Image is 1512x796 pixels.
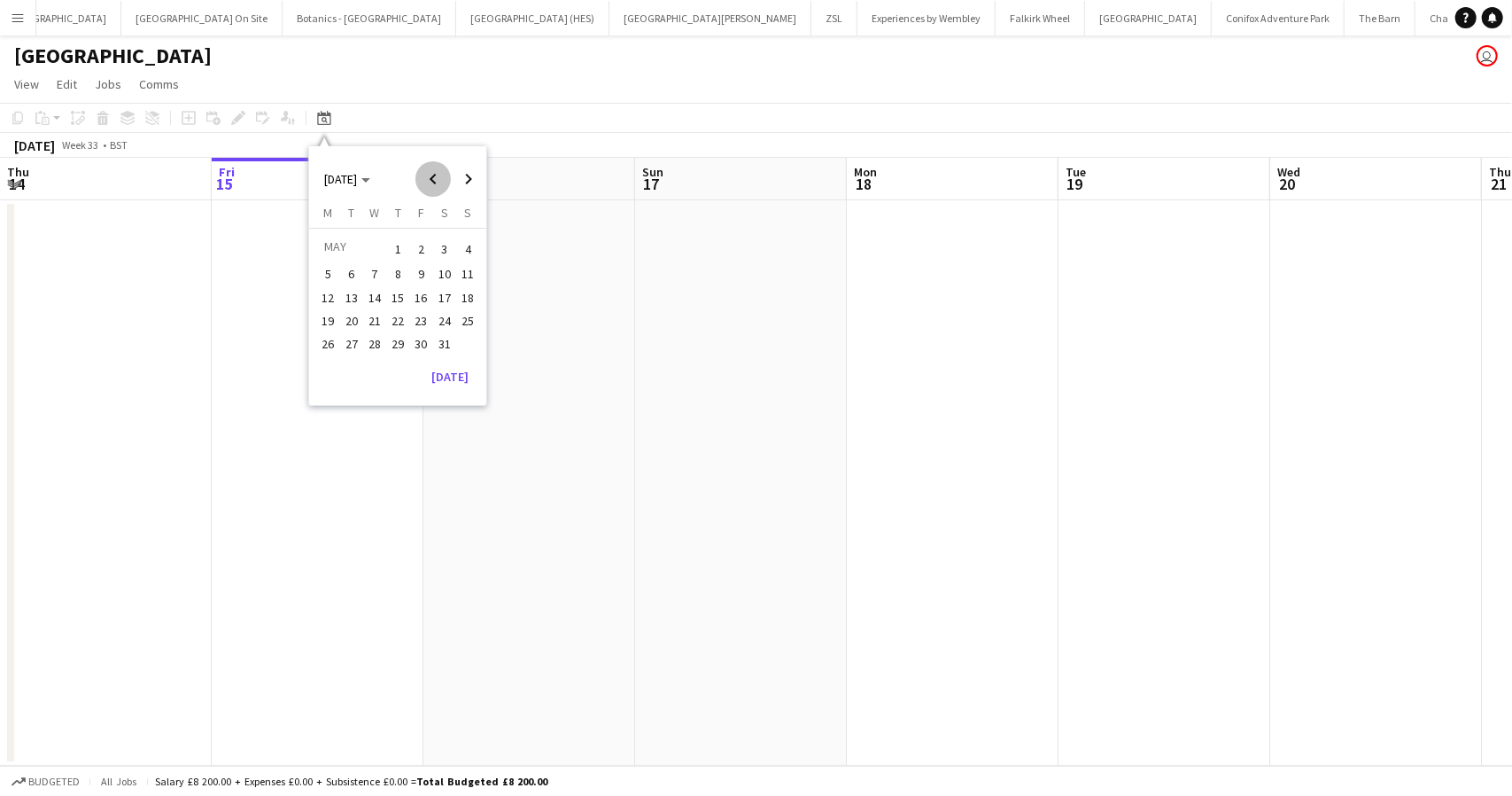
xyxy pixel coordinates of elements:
span: 11 [457,264,478,285]
button: Next month [451,161,486,197]
span: 4 [457,237,478,261]
button: 29-05-2025 [386,332,409,355]
span: 17 [434,287,455,308]
a: Edit [50,73,84,96]
span: 9 [411,264,432,285]
span: M [323,205,332,221]
button: Conifox Adventure Park [1212,1,1345,35]
a: Jobs [88,73,128,96]
span: 21 [364,310,385,332]
button: 20-05-2025 [340,309,363,332]
span: 18 [851,174,877,194]
button: Experiences by Wembley [857,1,996,35]
button: 07-05-2025 [363,262,386,285]
span: Sun [642,164,663,180]
button: 17-05-2025 [433,286,456,309]
span: 31 [434,333,455,355]
span: All jobs [97,775,140,788]
button: [DATE] [424,363,476,391]
div: Salary £8 200.00 + Expenses £0.00 + Subsistence £0.00 = [155,775,547,788]
button: 10-05-2025 [433,262,456,285]
span: View [14,76,39,92]
button: Botanics - [GEOGRAPHIC_DATA] [283,1,456,35]
div: BST [110,138,128,152]
button: 22-05-2025 [386,309,409,332]
span: 10 [434,264,455,285]
button: 11-05-2025 [456,262,479,285]
span: Total Budgeted £8 200.00 [416,775,547,788]
button: 04-05-2025 [456,235,479,262]
span: T [395,205,401,221]
button: Budgeted [9,772,82,792]
button: ZSL [811,1,857,35]
span: 2 [411,237,432,261]
span: Thu [7,164,29,180]
span: 6 [341,264,362,285]
button: 21-05-2025 [363,309,386,332]
button: The Barn [1345,1,1415,35]
span: 20 [341,310,362,332]
button: 09-05-2025 [409,262,432,285]
span: 15 [387,287,408,308]
span: 29 [387,333,408,355]
button: 28-05-2025 [363,332,386,355]
span: W [370,205,380,221]
button: [GEOGRAPHIC_DATA] [1085,1,1212,35]
span: 20 [1275,174,1300,194]
button: 31-05-2025 [433,332,456,355]
button: 13-05-2025 [340,286,363,309]
span: Comms [139,76,179,92]
span: 8 [387,264,408,285]
span: 19 [318,310,339,332]
button: 12-05-2025 [316,286,339,309]
button: Choose month and year [317,163,377,195]
h1: [GEOGRAPHIC_DATA] [14,43,212,69]
span: 25 [457,310,478,332]
span: 3 [434,237,455,261]
span: 14 [364,287,385,308]
span: 1 [387,237,408,261]
a: View [7,73,46,96]
span: 18 [457,287,478,308]
span: 7 [364,264,385,285]
button: 25-05-2025 [456,309,479,332]
button: [GEOGRAPHIC_DATA][PERSON_NAME] [609,1,811,35]
div: [DATE] [14,137,55,154]
span: 21 [1486,174,1511,194]
span: Week 33 [58,138,103,152]
span: 26 [318,333,339,355]
button: 01-05-2025 [386,235,409,262]
button: 19-05-2025 [316,309,339,332]
button: 05-05-2025 [316,262,339,285]
app-user-avatar: Eldina Munatay [1477,45,1498,66]
span: Mon [854,164,877,180]
button: 03-05-2025 [433,235,456,262]
span: Jobs [95,76,121,92]
span: 14 [4,174,29,194]
span: Budgeted [28,776,80,788]
button: [GEOGRAPHIC_DATA] On Site [121,1,283,35]
td: MAY [316,235,386,262]
button: 15-05-2025 [386,286,409,309]
button: Falkirk Wheel [996,1,1085,35]
span: 12 [318,287,339,308]
span: 30 [411,333,432,355]
span: 15 [216,174,235,194]
span: 5 [318,264,339,285]
span: Edit [57,76,77,92]
button: [GEOGRAPHIC_DATA] (HES) [456,1,609,35]
span: 17 [640,174,663,194]
button: 26-05-2025 [316,332,339,355]
span: T [348,205,354,221]
span: 13 [341,287,362,308]
span: S [441,205,448,221]
button: 23-05-2025 [409,309,432,332]
span: S [464,205,471,221]
span: 19 [1063,174,1086,194]
button: 06-05-2025 [340,262,363,285]
button: 18-05-2025 [456,286,479,309]
button: 24-05-2025 [433,309,456,332]
span: F [418,205,424,221]
span: 23 [411,310,432,332]
span: 22 [387,310,408,332]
